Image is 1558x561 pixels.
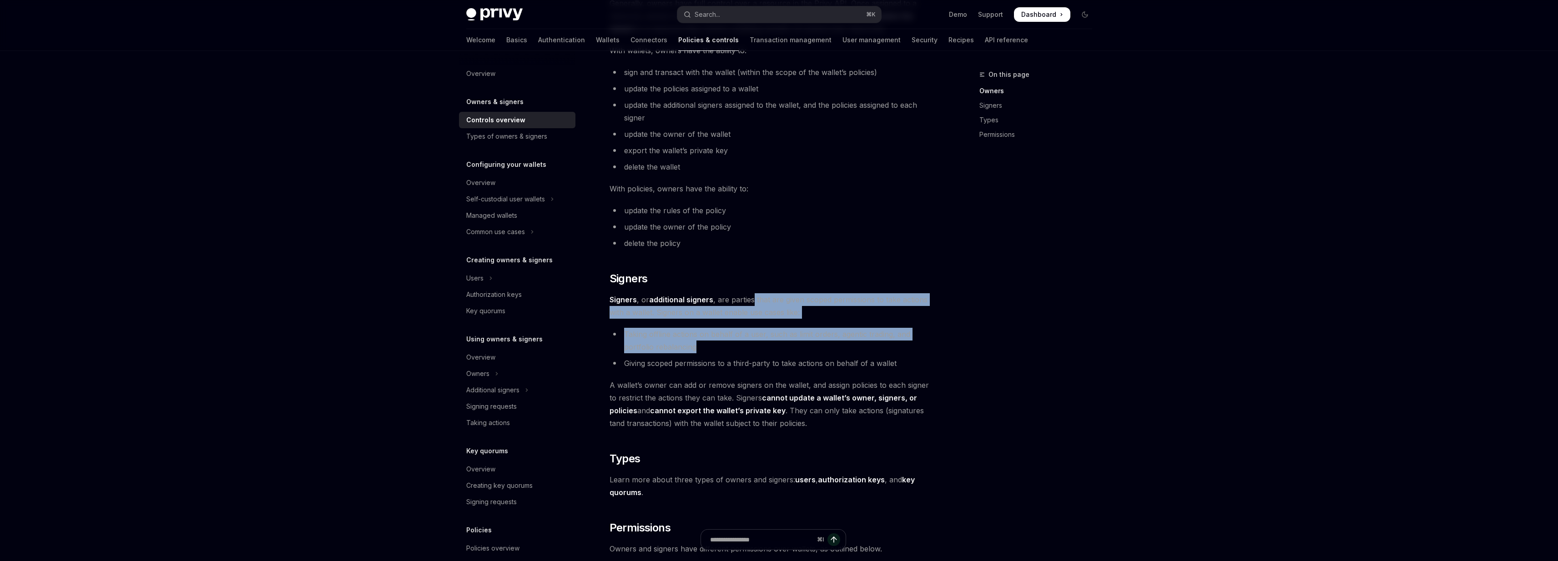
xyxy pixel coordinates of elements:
[610,204,938,217] li: update the rules of the policy
[459,349,575,366] a: Overview
[624,68,877,77] span: sign and transact with the wallet (within the scope of the wallet’s policies)
[842,29,901,51] a: User management
[466,525,492,536] h5: Policies
[988,69,1029,80] span: On this page
[466,159,546,170] h5: Configuring your wallets
[466,210,517,221] div: Managed wallets
[827,533,840,546] button: Send message
[466,496,517,507] div: Signing requests
[610,295,637,304] strong: Signers
[596,29,620,51] a: Wallets
[466,29,495,51] a: Welcome
[466,464,495,475] div: Overview
[459,303,575,319] a: Key quorums
[459,398,575,415] a: Signing requests
[624,130,731,139] span: update the owner of the wallet
[459,112,575,128] a: Controls overview
[459,415,575,431] a: Taking actions
[695,9,720,20] div: Search...
[949,10,967,19] a: Demo
[985,29,1028,51] a: API reference
[610,237,938,250] li: delete the policy
[610,393,917,415] strong: cannot update a wallet’s owner, signers, or policies
[466,96,524,107] h5: Owners & signers
[610,328,938,353] li: Taking offline actions on behalf of a user, such as limit orders, agentic trading, and portfolio ...
[466,273,484,284] div: Users
[466,480,533,491] div: Creating key quorums
[506,29,527,51] a: Basics
[750,29,832,51] a: Transaction management
[677,6,881,23] button: Open search
[466,334,543,345] h5: Using owners & signers
[466,68,495,79] div: Overview
[459,128,575,145] a: Types of owners & signers
[459,382,575,398] button: Toggle Additional signers section
[459,191,575,207] button: Toggle Self-custodial user wallets section
[538,29,585,51] a: Authentication
[912,29,938,51] a: Security
[979,127,1099,142] a: Permissions
[650,406,786,415] strong: cannot export the wallet’s private key
[818,475,885,485] a: authorization keys
[610,475,915,497] strong: key quorums
[866,11,876,18] span: ⌘ K
[610,220,938,233] li: update the owner of the policy
[979,113,1099,127] a: Types
[459,175,575,191] a: Overview
[978,10,1003,19] a: Support
[649,295,713,304] strong: additional signers
[466,446,508,456] h5: Key quorums
[466,417,510,428] div: Taking actions
[459,494,575,510] a: Signing requests
[459,224,575,240] button: Toggle Common use cases section
[624,84,758,93] span: update the policies assigned to a wallet
[459,540,575,556] a: Policies overview
[1021,10,1056,19] span: Dashboard
[459,286,575,303] a: Authorization keys
[466,255,553,265] h5: Creating owners & signers
[610,521,671,535] span: Permissions
[795,475,816,485] a: users
[459,477,575,494] a: Creating key quorums
[466,385,519,396] div: Additional signers
[466,306,505,316] div: Key quorums
[466,8,523,21] img: dark logo
[466,115,525,125] div: Controls overview
[710,530,813,550] input: Ask a question...
[610,379,938,430] span: A wallet’s owner can add or remove signers on the wallet, and assign policies to each signer to r...
[466,194,545,205] div: Self-custodial user wallets
[459,270,575,286] button: Toggle Users section
[610,271,648,286] span: Signers
[630,29,667,51] a: Connectors
[979,98,1099,113] a: Signers
[610,475,915,497] a: key quorums
[624,162,680,171] span: delete the wallet
[610,357,938,370] li: Giving scoped permissions to a third-party to take actions on behalf of a wallet
[466,177,495,188] div: Overview
[610,451,640,466] span: Types
[459,65,575,82] a: Overview
[624,146,728,155] span: export the wallet’s private key
[466,543,519,554] div: Policies overview
[466,401,517,412] div: Signing requests
[1078,7,1092,22] button: Toggle dark mode
[610,182,938,195] span: With policies, owners have the ability to:
[610,473,938,499] span: Learn more about three types of owners and signers: , , and .
[466,131,547,142] div: Types of owners & signers
[979,84,1099,98] a: Owners
[624,100,917,122] span: update the additional signers assigned to the wallet, and the policies assigned to each signer
[466,352,495,363] div: Overview
[466,368,489,379] div: Owners
[459,366,575,382] button: Toggle Owners section
[1014,7,1070,22] a: Dashboard
[459,461,575,477] a: Overview
[466,226,525,237] div: Common use cases
[948,29,974,51] a: Recipes
[466,289,522,300] div: Authorization keys
[678,29,739,51] a: Policies & controls
[459,207,575,224] a: Managed wallets
[610,293,938,319] span: , or , are parties that are given scoped permissions to take actions with a wallet. Signers on a ...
